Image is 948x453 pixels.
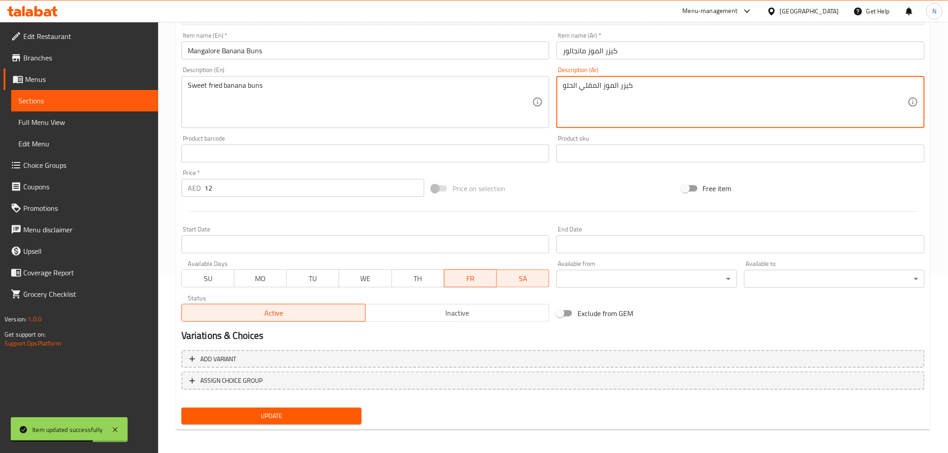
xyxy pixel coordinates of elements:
[185,307,362,320] span: Active
[4,219,158,240] a: Menu disclaimer
[188,81,533,124] textarea: Sweet fried banana buns
[23,181,151,192] span: Coupons
[11,111,158,133] a: Full Menu View
[18,138,151,149] span: Edit Menu
[4,68,158,90] a: Menus
[28,313,42,325] span: 1.0.0
[181,304,366,322] button: Active
[181,145,550,162] input: Please enter product barcode
[23,267,151,278] span: Coverage Report
[204,179,424,197] input: Please enter price
[200,375,263,386] span: ASSIGN CHOICE GROUP
[448,272,493,285] span: FR
[23,203,151,214] span: Promotions
[238,272,283,285] span: MO
[25,74,151,85] span: Menus
[500,272,546,285] span: SA
[4,240,158,262] a: Upsell
[780,6,839,16] div: [GEOGRAPHIC_DATA]
[4,176,158,197] a: Coupons
[4,313,26,325] span: Version:
[23,52,151,63] span: Branches
[32,425,103,435] div: Item updated successfully
[18,95,151,106] span: Sections
[188,183,201,193] p: AED
[189,410,355,422] span: Update
[23,246,151,256] span: Upsell
[286,269,339,287] button: TU
[4,283,158,305] a: Grocery Checklist
[23,289,151,299] span: Grocery Checklist
[392,269,444,287] button: TH
[497,269,549,287] button: SA
[556,145,925,162] input: Please enter product sku
[185,272,231,285] span: SU
[4,338,61,349] a: Support.OpsPlatform
[4,26,158,47] a: Edit Restaurant
[181,408,362,424] button: Update
[932,6,936,16] span: N
[4,197,158,219] a: Promotions
[369,307,546,320] span: Inactive
[556,42,925,60] input: Enter name Ar
[181,42,550,60] input: Enter name En
[290,272,336,285] span: TU
[4,262,158,283] a: Coverage Report
[563,81,908,124] textarea: كيزر الموز المقلي الحلو
[18,117,151,128] span: Full Menu View
[11,90,158,111] a: Sections
[4,329,46,340] span: Get support on:
[683,6,738,17] div: Menu-management
[200,354,237,365] span: Add variant
[234,269,287,287] button: MO
[11,133,158,154] a: Edit Menu
[23,160,151,171] span: Choice Groups
[181,372,925,390] button: ASSIGN CHOICE GROUP
[577,308,633,319] span: Exclude from GEM
[4,154,158,176] a: Choice Groups
[365,304,549,322] button: Inactive
[343,272,388,285] span: WE
[4,47,158,68] a: Branches
[181,269,234,287] button: SU
[23,224,151,235] span: Menu disclaimer
[452,183,505,194] span: Price on selection
[181,329,925,342] h2: Variations & Choices
[339,269,392,287] button: WE
[703,183,732,194] span: Free item
[23,31,151,42] span: Edit Restaurant
[444,269,497,287] button: FR
[556,270,737,288] div: ​
[181,350,925,368] button: Add variant
[744,270,925,288] div: ​
[396,272,441,285] span: TH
